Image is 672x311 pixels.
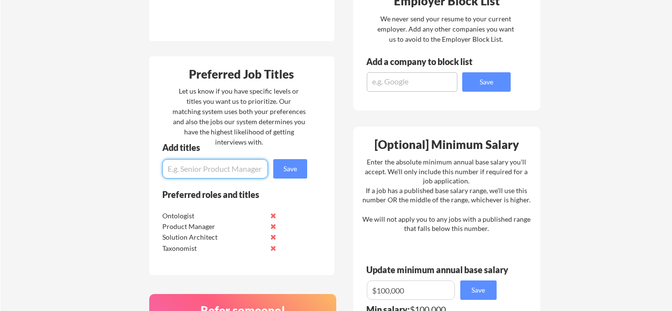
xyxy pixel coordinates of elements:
[367,280,455,300] input: E.g. $100,000
[357,139,537,150] div: [Optional] Minimum Salary
[366,57,487,66] div: Add a company to block list
[152,68,332,80] div: Preferred Job Titles
[460,280,497,300] button: Save
[366,265,512,274] div: Update minimum annual base salary
[162,211,265,221] div: Ontologist
[162,143,299,152] div: Add titles
[172,86,306,147] div: Let us know if you have specific levels or titles you want us to prioritize. Our matching system ...
[162,190,294,199] div: Preferred roles and titles
[273,159,307,179] button: Save
[362,157,531,233] div: Enter the absolute minimum annual base salary you'll accept. We'll only include this number if re...
[162,244,265,253] div: Taxonomist
[162,222,265,231] div: Product Manager
[162,159,268,179] input: E.g. Senior Product Manager
[162,232,265,242] div: Solution Architect
[377,14,515,44] div: We never send your resume to your current employer. Add any other companies you want us to avoid ...
[462,72,511,92] button: Save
